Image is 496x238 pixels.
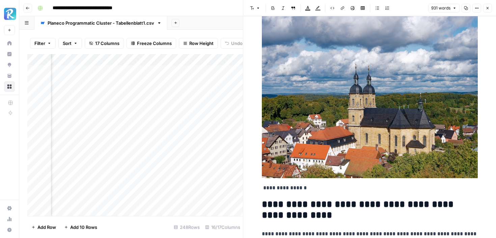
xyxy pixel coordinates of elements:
[4,8,16,20] img: Radyant Logo
[27,222,60,233] button: Add Row
[4,81,15,92] a: Browse
[428,4,460,13] button: 931 words
[34,40,45,47] span: Filter
[4,70,15,81] a: Your Data
[4,49,15,59] a: Insights
[70,224,97,231] span: Add 10 Rows
[4,224,15,235] button: Help + Support
[48,20,154,26] div: Planeco Programmatic Cluster - Tabellenblatt1.csv
[179,38,218,49] button: Row Height
[137,40,172,47] span: Freeze Columns
[95,40,119,47] span: 17 Columns
[231,40,243,47] span: Undo
[63,40,72,47] span: Sort
[171,222,202,233] div: 248 Rows
[34,16,167,30] a: Planeco Programmatic Cluster - Tabellenblatt1.csv
[4,59,15,70] a: Opportunities
[58,38,82,49] button: Sort
[4,38,15,49] a: Home
[37,224,56,231] span: Add Row
[30,38,56,49] button: Filter
[4,214,15,224] a: Usage
[85,38,124,49] button: 17 Columns
[221,38,247,49] button: Undo
[4,203,15,214] a: Settings
[189,40,214,47] span: Row Height
[127,38,176,49] button: Freeze Columns
[431,5,450,11] span: 931 words
[4,5,15,22] button: Workspace: Radyant
[60,222,101,233] button: Add 10 Rows
[202,222,243,233] div: 16/17 Columns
